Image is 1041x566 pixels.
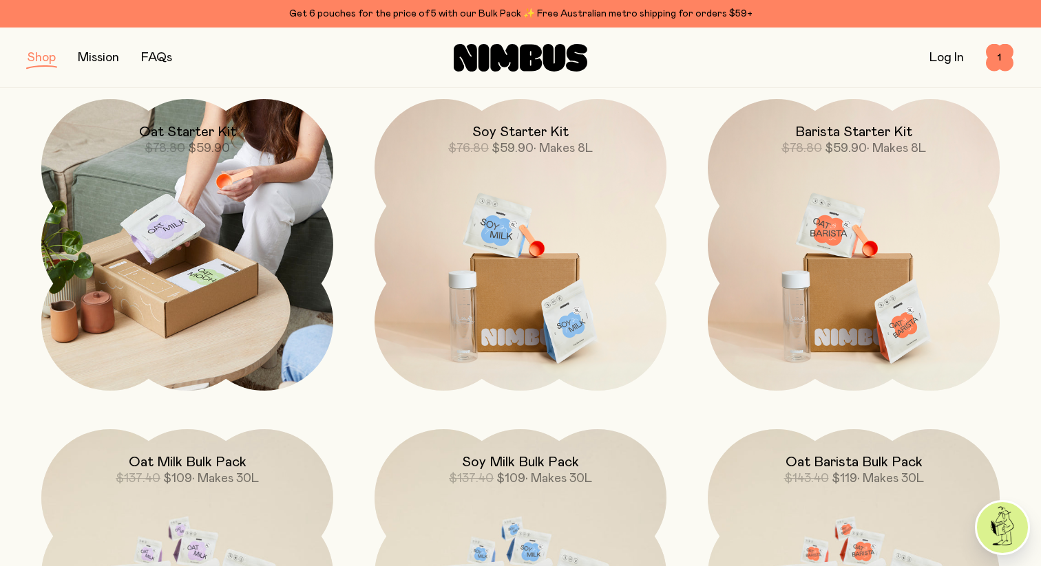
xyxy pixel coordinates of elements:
h2: Barista Starter Kit [795,124,912,140]
a: Mission [78,52,119,64]
div: Get 6 pouches for the price of 5 with our Bulk Pack ✨ Free Australian metro shipping for orders $59+ [28,6,1013,22]
span: $59.90 [825,142,867,155]
h2: Oat Barista Bulk Pack [786,454,923,470]
h2: Oat Milk Bulk Pack [129,454,246,470]
h2: Soy Starter Kit [472,124,569,140]
span: $59.90 [492,142,534,155]
span: $59.90 [188,142,230,155]
span: $137.40 [116,472,160,485]
span: $119 [832,472,857,485]
span: • Makes 30L [857,472,924,485]
a: Barista Starter Kit$78.80$59.90• Makes 8L [708,99,1000,391]
button: 1 [986,44,1013,72]
a: Soy Starter Kit$76.80$59.90• Makes 8L [375,99,666,391]
a: FAQs [141,52,172,64]
span: • Makes 30L [525,472,592,485]
span: $78.80 [145,142,185,155]
span: • Makes 30L [192,472,259,485]
h2: Soy Milk Bulk Pack [462,454,579,470]
h2: Oat Starter Kit [139,124,236,140]
img: agent [977,502,1028,553]
a: Log In [929,52,964,64]
span: $143.40 [784,472,829,485]
span: $76.80 [448,142,489,155]
a: Oat Starter Kit$78.80$59.90 [41,99,333,391]
span: $109 [496,472,525,485]
span: • Makes 8L [867,142,926,155]
span: $109 [163,472,192,485]
span: $137.40 [449,472,494,485]
span: $78.80 [781,142,822,155]
span: • Makes 8L [534,142,593,155]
